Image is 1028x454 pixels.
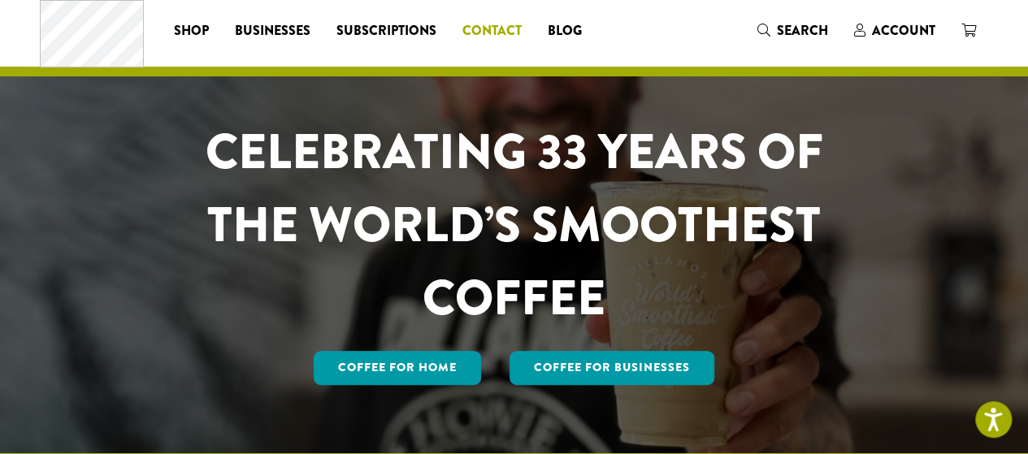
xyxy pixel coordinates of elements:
[161,18,222,44] a: Shop
[872,21,935,40] span: Account
[314,351,481,385] a: Coffee for Home
[235,21,310,41] span: Businesses
[777,21,828,40] span: Search
[510,351,714,385] a: Coffee For Businesses
[462,21,522,41] span: Contact
[336,21,436,41] span: Subscriptions
[174,21,209,41] span: Shop
[744,17,841,44] a: Search
[548,21,582,41] span: Blog
[158,115,871,335] h1: CELEBRATING 33 YEARS OF THE WORLD’S SMOOTHEST COFFEE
